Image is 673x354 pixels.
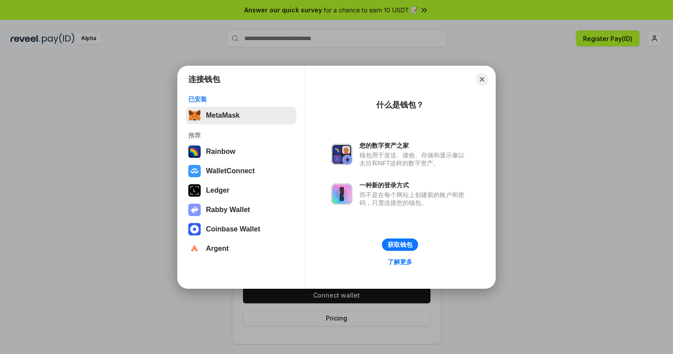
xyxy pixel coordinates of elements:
img: svg+xml,%3Csvg%20fill%3D%22none%22%20height%3D%2233%22%20viewBox%3D%220%200%2035%2033%22%20width%... [188,109,201,122]
div: Coinbase Wallet [206,225,260,233]
div: Rabby Wallet [206,206,250,214]
div: Argent [206,245,229,253]
button: Ledger [186,182,296,199]
img: svg+xml,%3Csvg%20xmlns%3D%22http%3A%2F%2Fwww.w3.org%2F2000%2Fsvg%22%20width%3D%2228%22%20height%3... [188,184,201,197]
img: svg+xml,%3Csvg%20width%3D%22120%22%20height%3D%22120%22%20viewBox%3D%220%200%20120%20120%22%20fil... [188,145,201,158]
div: MetaMask [206,112,239,119]
div: 已安装 [188,95,294,103]
div: 一种新的登录方式 [359,181,469,189]
h1: 连接钱包 [188,74,220,85]
div: 您的数字资产之家 [359,142,469,149]
div: 钱包用于发送、接收、存储和显示像以太坊和NFT这样的数字资产。 [359,151,469,167]
button: 获取钱包 [382,238,418,251]
button: MetaMask [186,107,296,124]
button: WalletConnect [186,162,296,180]
a: 了解更多 [382,256,418,268]
img: svg+xml,%3Csvg%20width%3D%2228%22%20height%3D%2228%22%20viewBox%3D%220%200%2028%2028%22%20fill%3D... [188,223,201,235]
img: svg+xml,%3Csvg%20xmlns%3D%22http%3A%2F%2Fwww.w3.org%2F2000%2Fsvg%22%20fill%3D%22none%22%20viewBox... [188,204,201,216]
div: 而不是在每个网站上创建新的账户和密码，只需连接您的钱包。 [359,191,469,207]
button: Coinbase Wallet [186,220,296,238]
img: svg+xml,%3Csvg%20width%3D%2228%22%20height%3D%2228%22%20viewBox%3D%220%200%2028%2028%22%20fill%3D... [188,165,201,177]
button: Rainbow [186,143,296,160]
button: Argent [186,240,296,257]
div: Rainbow [206,148,236,156]
img: svg+xml,%3Csvg%20xmlns%3D%22http%3A%2F%2Fwww.w3.org%2F2000%2Fsvg%22%20fill%3D%22none%22%20viewBox... [331,144,352,165]
div: 获取钱包 [388,241,412,249]
button: Rabby Wallet [186,201,296,219]
button: Close [476,73,488,86]
div: 推荐 [188,131,294,139]
div: 了解更多 [388,258,412,266]
div: 什么是钱包？ [376,100,424,110]
div: WalletConnect [206,167,255,175]
div: Ledger [206,186,229,194]
img: svg+xml,%3Csvg%20xmlns%3D%22http%3A%2F%2Fwww.w3.org%2F2000%2Fsvg%22%20fill%3D%22none%22%20viewBox... [331,183,352,205]
img: svg+xml,%3Csvg%20width%3D%2228%22%20height%3D%2228%22%20viewBox%3D%220%200%2028%2028%22%20fill%3D... [188,242,201,255]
